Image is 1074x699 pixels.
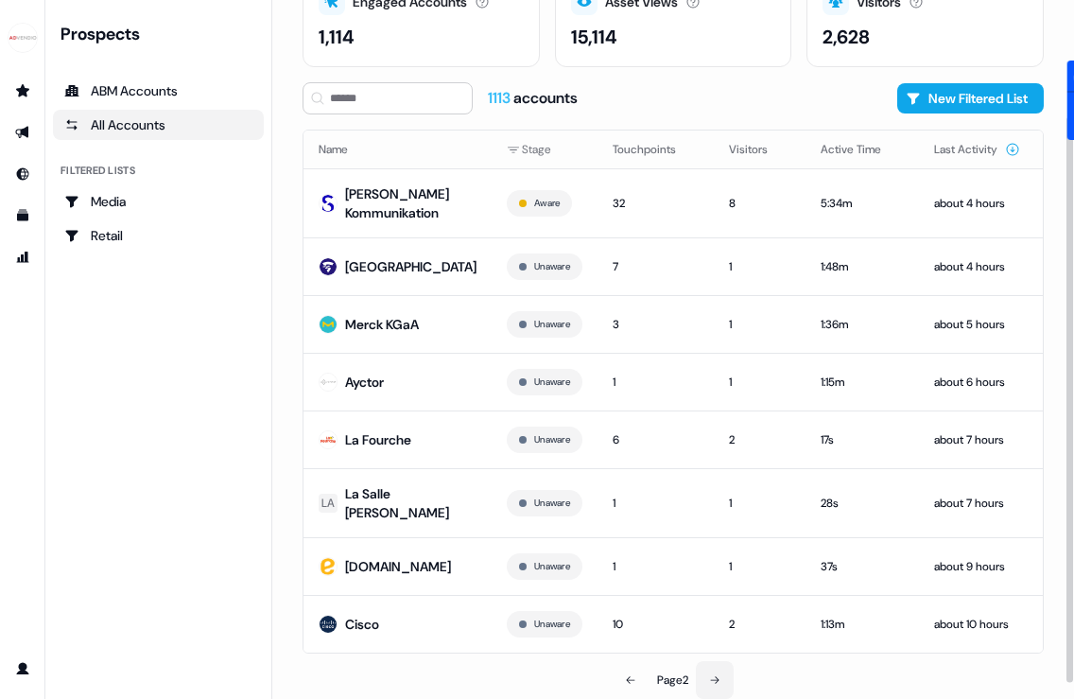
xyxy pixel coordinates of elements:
[8,242,38,272] a: Go to attribution
[345,430,411,449] div: La Fourche
[934,132,1020,166] button: Last Activity
[729,430,790,449] div: 2
[53,110,264,140] a: All accounts
[53,76,264,106] a: ABM Accounts
[821,315,904,334] div: 1:36m
[934,315,1020,334] div: about 5 hours
[934,257,1020,276] div: about 4 hours
[613,194,699,213] div: 32
[613,430,699,449] div: 6
[657,671,688,690] div: Page 2
[934,494,1020,513] div: about 7 hours
[934,430,1020,449] div: about 7 hours
[345,184,476,222] div: [PERSON_NAME] Kommunikation
[821,257,904,276] div: 1:48m
[571,23,617,51] div: 15,114
[613,257,699,276] div: 7
[729,373,790,392] div: 1
[613,615,699,634] div: 10
[64,226,252,245] div: Retail
[613,494,699,513] div: 1
[534,495,570,512] button: Unaware
[345,315,419,334] div: Merck KGaA
[321,494,335,513] div: LA
[8,117,38,148] a: Go to outbound experience
[488,88,578,109] div: accounts
[934,557,1020,576] div: about 9 hours
[729,557,790,576] div: 1
[729,615,790,634] div: 2
[729,132,790,166] button: Visitors
[821,430,904,449] div: 17s
[613,132,699,166] button: Touchpoints
[345,373,384,392] div: Ayctor
[613,557,699,576] div: 1
[8,201,38,231] a: Go to templates
[319,23,355,51] div: 1,114
[53,186,264,217] a: Go to Media
[729,315,790,334] div: 1
[821,132,904,166] button: Active Time
[303,131,492,168] th: Name
[821,615,904,634] div: 1:13m
[823,23,870,51] div: 2,628
[61,163,135,179] div: Filtered lists
[8,654,38,684] a: Go to profile
[345,615,379,634] div: Cisco
[934,615,1020,634] div: about 10 hours
[821,194,904,213] div: 5:34m
[821,557,904,576] div: 37s
[8,76,38,106] a: Go to prospects
[53,220,264,251] a: Go to Retail
[507,140,582,159] div: Stage
[821,494,904,513] div: 28s
[729,494,790,513] div: 1
[613,315,699,334] div: 3
[345,484,476,522] div: La Salle [PERSON_NAME]
[729,194,790,213] div: 8
[488,88,513,108] span: 1113
[534,316,570,333] button: Unaware
[534,195,560,212] button: Aware
[729,257,790,276] div: 1
[8,159,38,189] a: Go to Inbound
[534,431,570,448] button: Unaware
[61,23,264,45] div: Prospects
[897,83,1044,114] button: New Filtered List
[534,616,570,633] button: Unaware
[934,373,1020,392] div: about 6 hours
[534,258,570,275] button: Unaware
[64,81,252,100] div: ABM Accounts
[345,257,476,276] div: [GEOGRAPHIC_DATA]
[821,373,904,392] div: 1:15m
[934,194,1020,213] div: about 4 hours
[534,374,570,391] button: Unaware
[64,115,252,134] div: All Accounts
[64,192,252,211] div: Media
[613,373,699,392] div: 1
[345,557,451,576] div: [DOMAIN_NAME]
[534,558,570,575] button: Unaware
